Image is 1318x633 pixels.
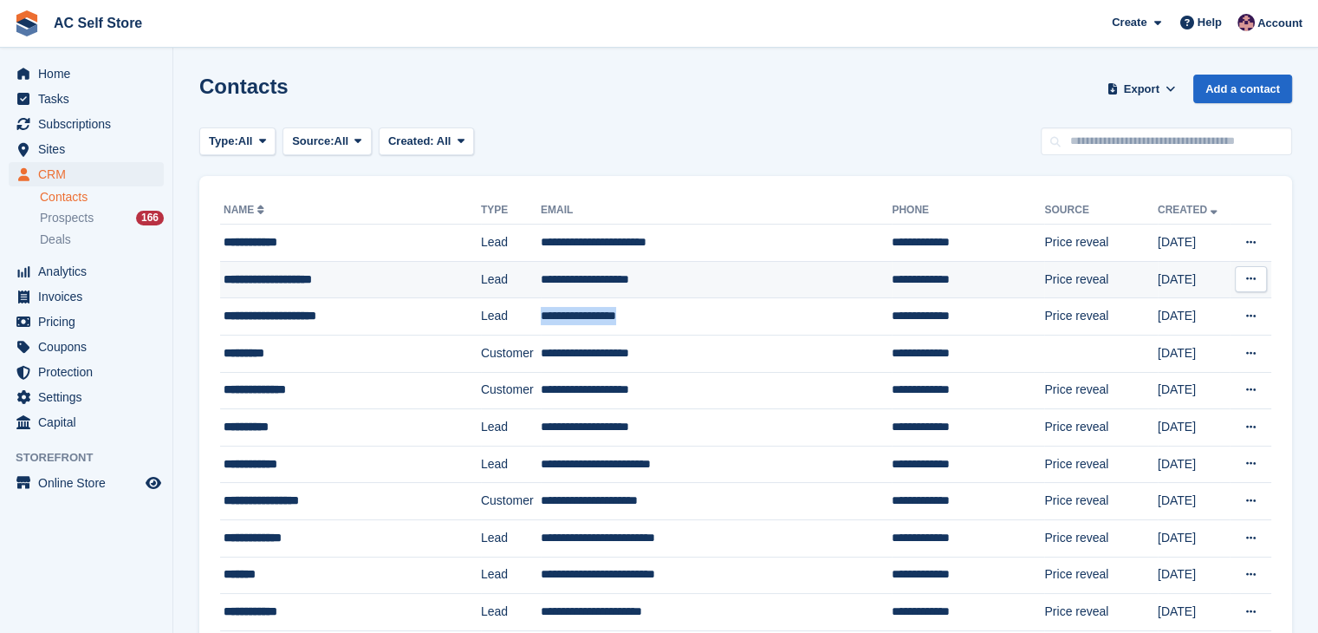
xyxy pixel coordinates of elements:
span: Deals [40,232,71,248]
span: Subscriptions [38,112,142,136]
a: menu [9,471,164,495]
td: Price reveal [1044,519,1157,557]
div: 166 [136,211,164,225]
td: Price reveal [1044,298,1157,336]
td: Lead [481,225,541,262]
td: [DATE] [1158,335,1230,372]
span: Storefront [16,449,172,467]
span: Home [38,62,142,86]
td: Price reveal [1044,409,1157,447]
a: AC Self Store [47,9,149,37]
td: Price reveal [1044,483,1157,520]
span: All [334,133,349,150]
a: menu [9,360,164,384]
span: Help [1198,14,1222,31]
td: Price reveal [1044,557,1157,594]
td: [DATE] [1158,372,1230,409]
a: menu [9,87,164,111]
td: [DATE] [1158,225,1230,262]
td: Price reveal [1044,594,1157,631]
a: menu [9,410,164,434]
span: All [238,133,253,150]
span: Source: [292,133,334,150]
button: Type: All [199,127,276,156]
a: Prospects 166 [40,209,164,227]
a: Preview store [143,473,164,493]
span: Tasks [38,87,142,111]
a: Name [224,204,268,216]
span: Analytics [38,259,142,284]
span: CRM [38,162,142,186]
a: Deals [40,231,164,249]
td: Lead [481,519,541,557]
a: Contacts [40,189,164,206]
span: All [437,134,451,147]
td: Customer [481,372,541,409]
td: Lead [481,594,541,631]
span: Settings [38,385,142,409]
a: Add a contact [1193,75,1292,103]
h1: Contacts [199,75,289,98]
td: [DATE] [1158,446,1230,483]
a: menu [9,137,164,161]
th: Type [481,197,541,225]
button: Created: All [379,127,474,156]
td: Lead [481,298,541,336]
img: stora-icon-8386f47178a22dfd0bd8f6a31ec36ba5ce8667c1dd55bd0f319d3a0aa187defe.svg [14,10,40,36]
span: Export [1124,81,1159,98]
td: Customer [481,483,541,520]
td: Price reveal [1044,446,1157,483]
td: [DATE] [1158,557,1230,594]
span: Created: [388,134,434,147]
span: Pricing [38,310,142,334]
span: Prospects [40,210,94,226]
span: Invoices [38,284,142,309]
td: [DATE] [1158,519,1230,557]
button: Export [1103,75,1179,103]
td: Lead [481,409,541,447]
td: [DATE] [1158,298,1230,336]
a: menu [9,259,164,284]
a: menu [9,310,164,334]
td: [DATE] [1158,261,1230,298]
td: [DATE] [1158,409,1230,447]
td: [DATE] [1158,483,1230,520]
button: Source: All [282,127,372,156]
span: Sites [38,137,142,161]
span: Capital [38,410,142,434]
th: Email [541,197,892,225]
a: menu [9,284,164,309]
span: Protection [38,360,142,384]
td: Price reveal [1044,261,1157,298]
a: Created [1158,204,1221,216]
a: menu [9,385,164,409]
td: Price reveal [1044,225,1157,262]
span: Create [1112,14,1146,31]
th: Phone [892,197,1044,225]
th: Source [1044,197,1157,225]
span: Online Store [38,471,142,495]
a: menu [9,112,164,136]
img: Ted Cox [1237,14,1255,31]
a: menu [9,162,164,186]
a: menu [9,62,164,86]
span: Account [1257,15,1302,32]
td: [DATE] [1158,594,1230,631]
a: menu [9,335,164,359]
td: Price reveal [1044,372,1157,409]
td: Lead [481,446,541,483]
td: Lead [481,557,541,594]
span: Type: [209,133,238,150]
td: Customer [481,335,541,372]
td: Lead [481,261,541,298]
span: Coupons [38,335,142,359]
